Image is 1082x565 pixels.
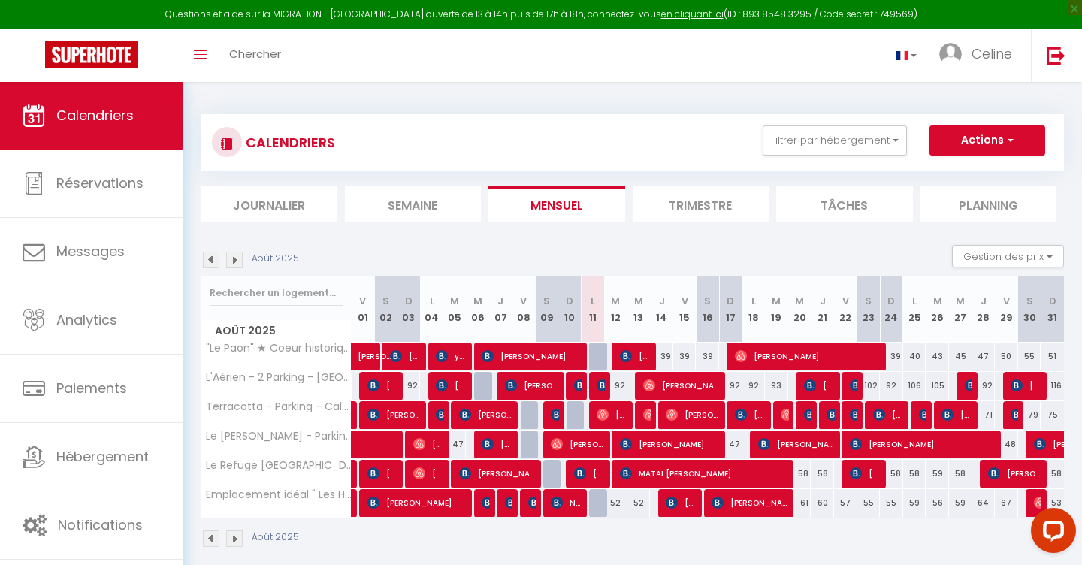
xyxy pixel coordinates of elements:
span: [PERSON_NAME] [620,342,651,370]
div: 59 [903,489,926,517]
span: [PERSON_NAME] Hoftijzer [482,430,512,458]
th: 19 [765,276,788,343]
abbr: S [704,294,711,308]
th: 07 [489,276,512,343]
abbr: M [634,294,643,308]
div: 116 [1041,372,1064,400]
span: Le [PERSON_NAME] - Parking - Terrasse [204,431,354,442]
button: Filtrer par hébergement [763,125,907,156]
span: [PERSON_NAME] [827,400,834,429]
span: [PERSON_NAME] [597,400,627,429]
span: [PERSON_NAME] [505,488,512,517]
th: 02 [374,276,397,343]
div: 58 [949,460,972,488]
span: [PERSON_NAME] [574,371,582,400]
span: [PERSON_NAME] [390,342,421,370]
th: 25 [903,276,926,343]
a: [PERSON_NAME] [352,343,375,371]
abbr: L [430,294,434,308]
div: 47 [972,343,996,370]
abbr: M [772,294,781,308]
span: Paiements [56,379,127,397]
li: Semaine [345,186,482,222]
div: 57 [834,489,857,517]
abbr: L [751,294,756,308]
span: [PERSON_NAME] [712,488,789,517]
div: 102 [857,372,881,400]
iframe: LiveChat chat widget [1019,502,1082,565]
div: 58 [1041,460,1064,488]
abbr: J [981,294,987,308]
div: 59 [949,489,972,517]
span: Calendriers [56,106,134,125]
div: 56 [926,489,949,517]
span: Hébergement [56,447,149,466]
th: 06 [466,276,489,343]
th: 24 [880,276,903,343]
a: ... Celine [928,29,1031,82]
span: [PERSON_NAME] [643,371,721,400]
span: [PERSON_NAME] [919,400,926,429]
div: 59 [926,460,949,488]
span: Août 2025 [201,320,351,342]
abbr: S [543,294,550,308]
div: 60 [811,489,834,517]
span: Analytics [56,310,117,329]
th: 05 [443,276,467,343]
span: [PERSON_NAME] [574,459,605,488]
div: 48 [995,431,1018,458]
img: ... [939,43,962,65]
span: [PERSON_NAME] [597,371,604,400]
div: 39 [880,343,903,370]
p: Août 2025 [252,530,299,545]
div: 58 [880,460,903,488]
span: [PERSON_NAME] [988,459,1042,488]
th: 29 [995,276,1018,343]
span: [PERSON_NAME] [850,400,857,429]
button: Actions [929,125,1045,156]
span: [PERSON_NAME] [358,334,392,363]
abbr: M [473,294,482,308]
span: L'Aérien - 2 Parking - [GEOGRAPHIC_DATA] - [GEOGRAPHIC_DATA] [204,372,354,383]
span: [PERSON_NAME]-Roc [643,400,651,429]
span: Chercher [229,46,281,62]
span: [PERSON_NAME] [459,400,513,429]
span: [PERSON_NAME] [1011,400,1018,429]
th: 14 [650,276,673,343]
div: 105 [926,372,949,400]
div: 55 [857,489,881,517]
span: [PERSON_NAME] [1034,488,1041,517]
span: Praphot Thipsremongkol [804,400,811,429]
span: [PERSON_NAME] [873,400,904,429]
th: 11 [581,276,604,343]
span: [PERSON_NAME] [413,459,444,488]
span: [PERSON_NAME] [505,371,559,400]
th: 13 [627,276,651,343]
div: 79 [1018,401,1041,429]
div: 55 [880,489,903,517]
abbr: J [497,294,503,308]
abbr: V [1003,294,1010,308]
div: 47 [719,431,742,458]
span: Celine [972,44,1012,63]
span: [PERSON_NAME] [850,371,857,400]
abbr: J [820,294,826,308]
span: [PERSON_NAME] [850,459,881,488]
span: [PERSON_NAME] [781,400,788,429]
div: 61 [788,489,811,517]
span: yousra aloute [436,342,467,370]
span: [PERSON_NAME] [367,459,398,488]
th: 01 [352,276,375,343]
th: 20 [788,276,811,343]
abbr: V [682,294,688,308]
div: 55 [1018,343,1041,370]
div: 92 [972,372,996,400]
th: 10 [558,276,582,343]
div: 93 [765,372,788,400]
abbr: V [359,294,366,308]
span: [PERSON_NAME] [941,400,972,429]
span: [PERSON_NAME] [758,430,836,458]
span: [PERSON_NAME] [666,488,697,517]
div: 39 [650,343,673,370]
div: 58 [903,460,926,488]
